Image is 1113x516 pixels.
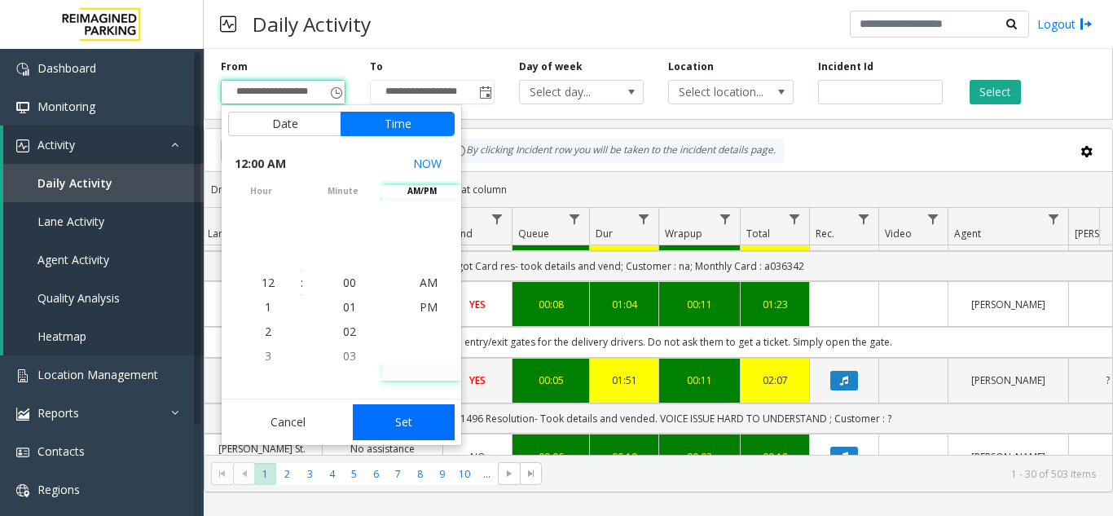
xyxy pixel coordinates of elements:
[518,227,549,240] span: Queue
[343,463,365,485] span: Page 5
[669,373,730,388] div: 00:11
[228,404,348,440] button: Cancel
[816,227,834,240] span: Rec.
[262,275,275,290] span: 12
[37,214,104,229] span: Lane Activity
[265,324,271,339] span: 2
[276,463,298,485] span: Page 2
[600,449,649,465] a: 00:10
[454,463,476,485] span: Page 10
[669,449,730,465] div: 00:02
[16,446,29,459] img: 'icon'
[784,208,806,230] a: Total Filter Menu
[958,373,1058,388] a: [PERSON_NAME]
[409,463,431,485] span: Page 8
[750,297,799,312] a: 01:23
[220,4,236,44] img: pageIcon
[3,279,204,317] a: Quality Analysis
[299,463,321,485] span: Page 3
[503,467,516,480] span: Go to the next page
[453,297,502,312] a: YES
[600,373,649,388] a: 01:51
[746,227,770,240] span: Total
[343,324,356,339] span: 02
[37,367,158,382] span: Location Management
[420,299,438,315] span: PM
[885,227,912,240] span: Video
[596,227,613,240] span: Dur
[3,126,204,164] a: Activity
[343,299,356,315] span: 01
[453,373,502,388] a: YES
[212,373,312,388] a: WaterP EX1
[37,482,80,497] span: Regions
[958,297,1058,312] a: [PERSON_NAME]
[37,252,109,267] span: Agent Activity
[853,208,875,230] a: Rec. Filter Menu
[420,275,438,290] span: AM
[370,60,383,74] label: To
[212,297,312,312] a: MEC 3 Truck OUT
[303,185,382,197] span: minute
[669,81,768,104] span: Select location...
[228,112,341,136] button: Date tab
[221,60,248,74] label: From
[205,175,1112,204] div: Drag a column header and drop it here to group by that column
[665,227,702,240] span: Wrapup
[37,175,112,191] span: Daily Activity
[254,463,276,485] span: Page 1
[37,60,96,76] span: Dashboard
[353,404,455,440] button: Set
[522,373,579,388] a: 00:05
[954,227,981,240] span: Agent
[37,443,85,459] span: Contacts
[37,405,79,421] span: Reports
[750,449,799,465] a: 00:18
[1043,208,1065,230] a: Agent Filter Menu
[498,462,520,485] span: Go to the next page
[519,60,583,74] label: Day of week
[522,297,579,312] a: 00:08
[520,462,542,485] span: Go to the last page
[3,317,204,355] a: Heatmap
[327,81,345,104] span: Toggle popup
[321,463,343,485] span: Page 4
[476,81,494,104] span: Toggle popup
[469,298,486,311] span: YES
[37,99,95,114] span: Monitoring
[476,463,498,485] span: Page 11
[600,297,649,312] a: 01:04
[387,463,409,485] span: Page 7
[407,149,448,179] button: Select now
[520,81,618,104] span: Select day...
[470,450,486,464] span: NO
[235,152,286,175] span: 12:00 AM
[3,202,204,240] a: Lane Activity
[37,290,120,306] span: Quality Analysis
[244,4,379,44] h3: Daily Activity
[365,463,387,485] span: Page 6
[669,297,730,312] a: 00:11
[3,164,204,202] a: Daily Activity
[445,139,784,163] div: By clicking Incident row you will be taken to the incident details page.
[750,373,799,388] a: 02:07
[37,329,86,344] span: Heatmap
[212,441,312,472] a: [PERSON_NAME] St. Exit 2
[958,449,1058,465] a: [PERSON_NAME]
[818,60,873,74] label: Incident Id
[341,112,455,136] button: Time tab
[301,275,303,291] div: :
[633,208,655,230] a: Dur Filter Menu
[525,467,538,480] span: Go to the last page
[343,275,356,290] span: 00
[469,373,486,387] span: YES
[564,208,586,230] a: Queue Filter Menu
